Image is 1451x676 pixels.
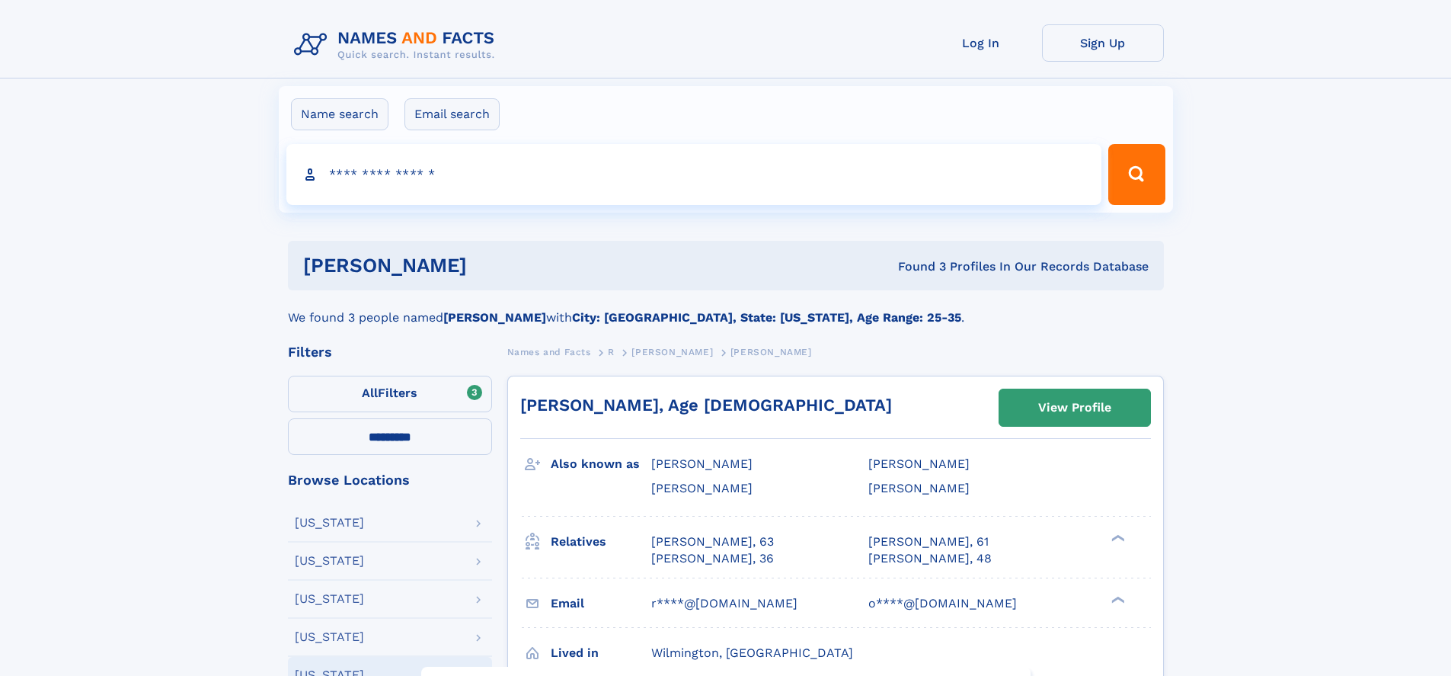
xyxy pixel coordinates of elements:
[288,24,507,66] img: Logo Names and Facts
[295,517,364,529] div: [US_STATE]
[572,310,961,325] b: City: [GEOGRAPHIC_DATA], State: [US_STATE], Age Range: 25-35
[288,376,492,412] label: Filters
[507,342,591,361] a: Names and Facts
[288,473,492,487] div: Browse Locations
[608,342,615,361] a: R
[443,310,546,325] b: [PERSON_NAME]
[651,550,774,567] a: [PERSON_NAME], 36
[631,347,713,357] span: [PERSON_NAME]
[288,290,1164,327] div: We found 3 people named with .
[1042,24,1164,62] a: Sign Up
[362,386,378,400] span: All
[295,631,364,643] div: [US_STATE]
[651,457,753,471] span: [PERSON_NAME]
[868,481,970,495] span: [PERSON_NAME]
[286,144,1102,205] input: search input
[1107,533,1126,543] div: ❯
[920,24,1042,62] a: Log In
[551,591,651,617] h3: Email
[303,256,682,275] h1: [PERSON_NAME]
[295,555,364,567] div: [US_STATE]
[651,481,753,495] span: [PERSON_NAME]
[999,389,1150,426] a: View Profile
[868,457,970,471] span: [PERSON_NAME]
[1038,390,1111,425] div: View Profile
[651,646,853,660] span: Wilmington, [GEOGRAPHIC_DATA]
[631,342,713,361] a: [PERSON_NAME]
[551,529,651,555] h3: Relatives
[520,396,892,415] a: [PERSON_NAME], Age [DEMOGRAPHIC_DATA]
[1107,594,1126,604] div: ❯
[651,533,774,550] a: [PERSON_NAME], 63
[551,640,651,666] h3: Lived in
[1108,144,1165,205] button: Search Button
[868,550,992,567] a: [PERSON_NAME], 48
[404,98,500,130] label: Email search
[868,533,989,550] a: [PERSON_NAME], 61
[682,258,1149,275] div: Found 3 Profiles In Our Records Database
[295,593,364,605] div: [US_STATE]
[291,98,388,130] label: Name search
[730,347,812,357] span: [PERSON_NAME]
[288,345,492,359] div: Filters
[551,451,651,477] h3: Also known as
[608,347,615,357] span: R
